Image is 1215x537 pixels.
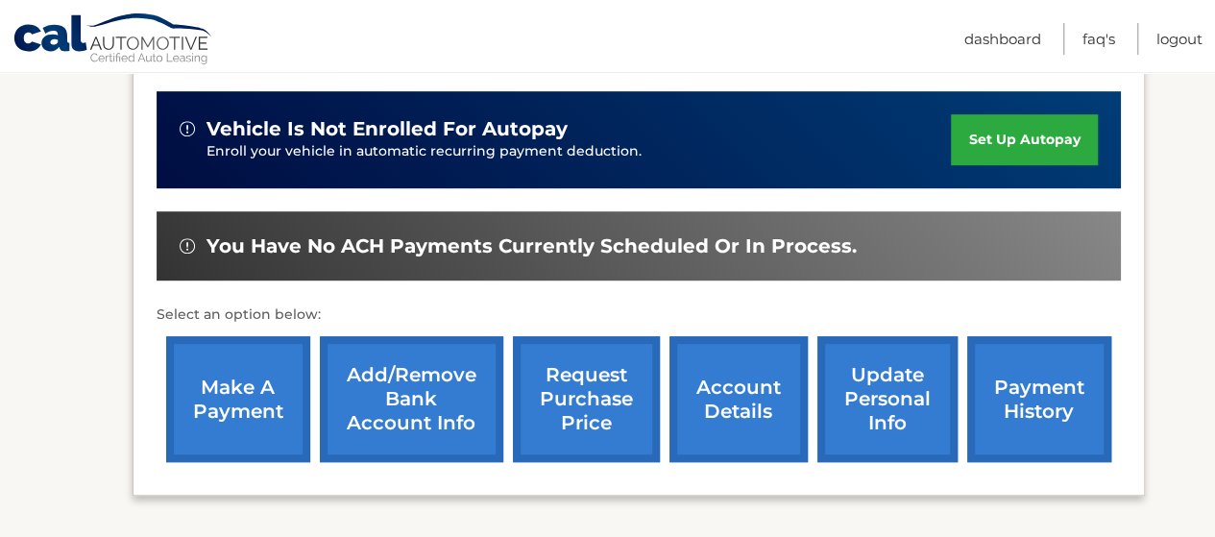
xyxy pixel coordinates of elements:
a: request purchase price [513,336,660,462]
a: set up autopay [951,114,1097,165]
a: FAQ's [1082,23,1115,55]
img: alert-white.svg [180,238,195,254]
a: Dashboard [964,23,1041,55]
span: You have no ACH payments currently scheduled or in process. [207,234,857,258]
a: payment history [967,336,1111,462]
span: vehicle is not enrolled for autopay [207,117,568,141]
a: make a payment [166,336,310,462]
a: Logout [1156,23,1203,55]
img: alert-white.svg [180,121,195,136]
a: Add/Remove bank account info [320,336,503,462]
p: Enroll your vehicle in automatic recurring payment deduction. [207,141,952,162]
p: Select an option below: [157,304,1121,327]
a: update personal info [817,336,958,462]
a: account details [669,336,808,462]
a: Cal Automotive [12,12,214,68]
